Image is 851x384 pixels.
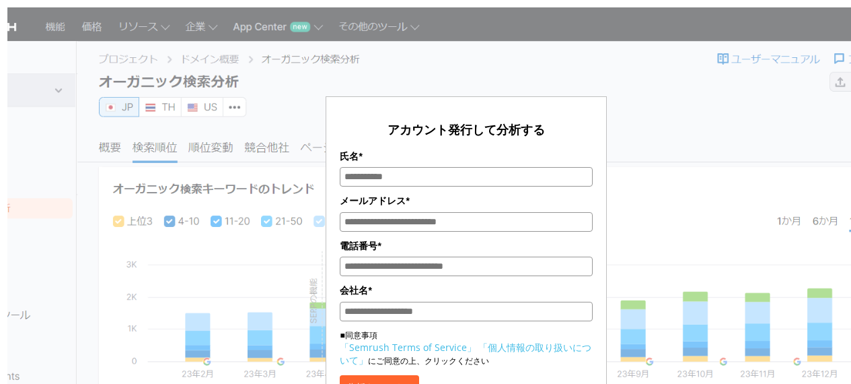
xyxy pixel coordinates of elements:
[340,329,592,367] p: ■同意事項 にご同意の上、クリックください
[340,238,592,253] label: 電話番号*
[340,193,592,208] label: メールアドレス*
[387,121,545,137] span: アカウント発行して分析する
[340,341,591,366] a: 「個人情報の取り扱いについて」
[340,341,476,354] a: 「Semrush Terms of Service」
